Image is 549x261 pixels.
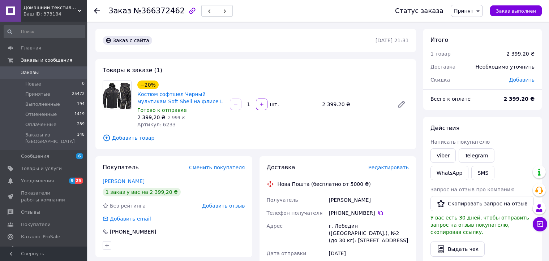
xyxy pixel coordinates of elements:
[430,125,459,131] span: Действия
[490,5,542,16] button: Заказ выполнен
[430,187,515,192] span: Запрос на отзыв про компанию
[327,219,410,247] div: г. Лебедин ([GEOGRAPHIC_DATA].), №2 (до 30 кг): [STREET_ADDRESS]
[267,197,298,203] span: Получатель
[319,99,391,109] div: 2 399.20 ₴
[394,97,409,112] a: Редактировать
[103,36,152,45] div: Заказ с сайта
[69,178,75,184] span: 9
[21,221,51,228] span: Покупатели
[430,96,471,102] span: Всего к оплате
[459,148,494,163] a: Telegram
[21,190,67,203] span: Показатели работы компании
[109,215,152,222] div: Добавить email
[327,193,410,206] div: [PERSON_NAME]
[103,178,145,184] a: [PERSON_NAME]
[109,228,157,235] div: [PHONE_NUMBER]
[103,67,162,74] span: Товары в заказе (1)
[25,132,77,145] span: Заказы из [GEOGRAPHIC_DATA]
[471,59,539,75] div: Необходимо уточнить
[267,251,306,256] span: Дата отправки
[25,81,41,87] span: Новые
[21,165,62,172] span: Товары и услуги
[506,50,535,57] div: 2 399.20 ₴
[267,164,295,171] span: Доставка
[430,242,485,257] button: Выдать чек
[102,215,152,222] div: Добавить email
[25,121,56,128] span: Оплаченные
[202,203,245,209] span: Добавить отзыв
[23,11,87,17] div: Ваш ID: 373184
[268,101,280,108] div: шт.
[430,64,455,70] span: Доставка
[267,210,323,216] span: Телефон получателя
[77,121,85,128] span: 289
[430,196,534,211] button: Скопировать запрос на отзыв
[137,81,159,89] div: −20%
[103,188,181,196] div: 1 заказ у вас на 2 399,20 ₴
[25,111,57,118] span: Отмененные
[137,114,166,120] span: 2 399,20 ₴
[430,215,529,235] span: У вас есть 30 дней, чтобы отправить запрос на отзыв покупателю, скопировав ссылку.
[137,107,187,113] span: Готово к отправке
[395,7,443,14] div: Статус заказа
[21,45,41,51] span: Главная
[72,91,85,97] span: 25472
[103,164,139,171] span: Покупатель
[503,96,535,102] b: 2 399.20 ₴
[454,8,473,14] span: Принят
[133,6,185,15] span: №366372462
[276,180,373,188] div: Нова Пошта (бесплатно от 5000 ₴)
[430,77,450,83] span: Скидка
[103,134,409,142] span: Добавить товар
[430,148,456,163] a: Viber
[21,246,48,252] span: Аналитика
[471,166,494,180] button: SMS
[368,165,409,170] span: Редактировать
[329,209,409,217] div: [PHONE_NUMBER]
[21,209,40,216] span: Отзывы
[23,4,78,11] span: Домашний текстиль Криспол
[533,217,547,231] button: Чат с покупателем
[21,178,54,184] span: Уведомления
[4,25,85,38] input: Поиск
[21,57,72,64] span: Заказы и сообщения
[168,115,185,120] span: 2 999 ₴
[267,223,283,229] span: Адрес
[430,51,451,57] span: 1 товар
[108,6,131,15] span: Заказ
[21,69,39,76] span: Заказы
[76,153,83,159] span: 6
[509,77,535,83] span: Добавить
[75,178,83,184] span: 25
[25,91,50,97] span: Принятые
[94,7,100,14] div: Вернуться назад
[496,8,536,14] span: Заказ выполнен
[21,153,49,160] span: Сообщения
[21,234,60,240] span: Каталог ProSale
[430,139,490,145] span: Написать покупателю
[430,166,468,180] a: WhatsApp
[137,122,176,127] span: Артикул: 6233
[74,111,85,118] span: 1419
[376,38,409,43] time: [DATE] 21:31
[77,132,85,145] span: 148
[25,101,60,108] span: Выполненные
[103,81,131,109] img: Костюм софтшел Черный мультикам Soft Shell на флисе L
[189,165,245,170] span: Сменить покупателя
[137,91,223,104] a: Костюм софтшел Черный мультикам Soft Shell на флисе L
[430,36,448,43] span: Итого
[110,203,146,209] span: Без рейтинга
[327,247,410,260] div: [DATE]
[82,81,85,87] span: 0
[77,101,85,108] span: 194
